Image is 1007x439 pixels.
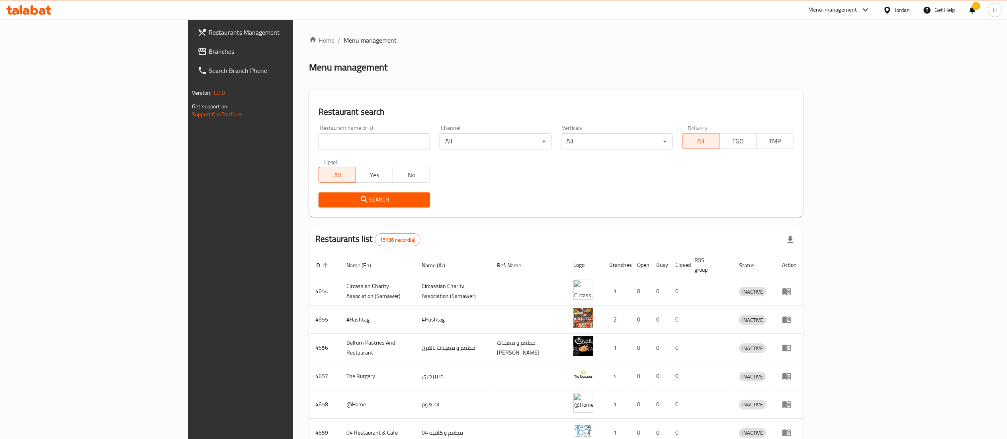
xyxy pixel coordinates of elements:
span: Ref. Name [497,261,532,270]
span: TGO [723,135,753,147]
img: The Burgery [573,365,593,384]
span: 15136 record(s) [375,236,420,244]
span: INACTIVE [739,287,766,296]
td: 0 [669,277,688,306]
td: 1 [603,390,631,419]
td: ​Circassian ​Charity ​Association​ (Samawer) [340,277,415,306]
th: Open [631,253,650,277]
span: INACTIVE [739,344,766,353]
span: INACTIVE [739,372,766,381]
h2: Restaurant search [319,106,794,118]
span: H [993,6,997,14]
span: INACTIVE [739,316,766,325]
input: Search for restaurant name or ID.. [319,133,430,149]
nav: breadcrumb [309,35,803,45]
a: Search Branch Phone [191,61,356,80]
span: Name (Ar) [422,261,456,270]
td: مطعم و معجنات [PERSON_NAME] [491,334,567,362]
a: Branches [191,42,356,61]
td: 0 [669,390,688,419]
span: INACTIVE [739,400,766,409]
th: Logo [567,253,603,277]
th: Closed [669,253,688,277]
div: INACTIVE [739,343,766,353]
span: Status [739,261,765,270]
td: 0 [650,306,669,334]
div: Menu-management [808,5,857,15]
td: 0 [631,334,650,362]
button: TGO [719,133,757,149]
div: Jordan [895,6,910,14]
span: Name (En) [346,261,381,270]
div: Menu [782,343,797,353]
td: 0 [650,334,669,362]
div: Menu [782,400,797,409]
div: Menu [782,371,797,381]
th: Busy [650,253,669,277]
td: 0 [650,390,669,419]
img: ​Circassian ​Charity ​Association​ (Samawer) [573,280,593,300]
div: Menu [782,286,797,296]
div: Export file [781,230,800,249]
a: Restaurants Management [191,23,356,42]
button: All [319,167,356,183]
td: 2 [603,306,631,334]
td: 0 [669,362,688,390]
a: Support.OpsPlatform [192,109,242,120]
td: Belfurn Pastries And Restaurant [340,334,415,362]
td: 1 [603,277,631,306]
div: Menu [782,315,797,324]
td: مطعم و معجنات بالفرن [415,334,491,362]
label: Upsell [324,159,339,165]
td: #Hashtag [340,306,415,334]
td: 0 [631,390,650,419]
img: #Hashtag [573,308,593,328]
div: All [561,133,673,149]
td: 0 [669,306,688,334]
td: The Burgery [340,362,415,390]
div: INACTIVE [739,372,766,381]
td: 4 [603,362,631,390]
button: All [682,133,720,149]
span: Get support on: [192,101,229,112]
span: POS group [694,255,723,274]
span: TMP [760,135,790,147]
button: Yes [356,167,393,183]
button: Search [319,192,430,207]
div: Menu [782,428,797,437]
td: ذا بيرجري [415,362,491,390]
button: No [393,167,430,183]
td: 0 [650,277,669,306]
span: 1.0.0 [213,88,225,98]
td: @Home [340,390,415,419]
span: ID [315,261,330,270]
div: Total records count [375,233,420,246]
span: Restaurants Management [209,27,350,37]
span: Search Branch Phone [209,66,350,75]
th: Action [776,253,803,277]
img: @Home [573,393,593,413]
span: Menu management [344,35,397,45]
label: Delivery [688,125,708,131]
span: All [686,135,716,147]
img: Belfurn Pastries And Restaurant [573,336,593,356]
td: ​Circassian ​Charity ​Association​ (Samawer) [415,277,491,306]
td: 0 [669,334,688,362]
span: Yes [359,169,390,181]
h2: Restaurants list [315,233,420,246]
span: All [322,169,353,181]
td: 0 [650,362,669,390]
th: Branches [603,253,631,277]
td: 0 [631,277,650,306]
td: #Hashtag [415,306,491,334]
td: 0 [631,362,650,390]
div: All [440,133,551,149]
span: INACTIVE [739,428,766,437]
span: Version: [192,88,211,98]
td: 0 [631,306,650,334]
span: Search [325,195,424,205]
span: No [396,169,427,181]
